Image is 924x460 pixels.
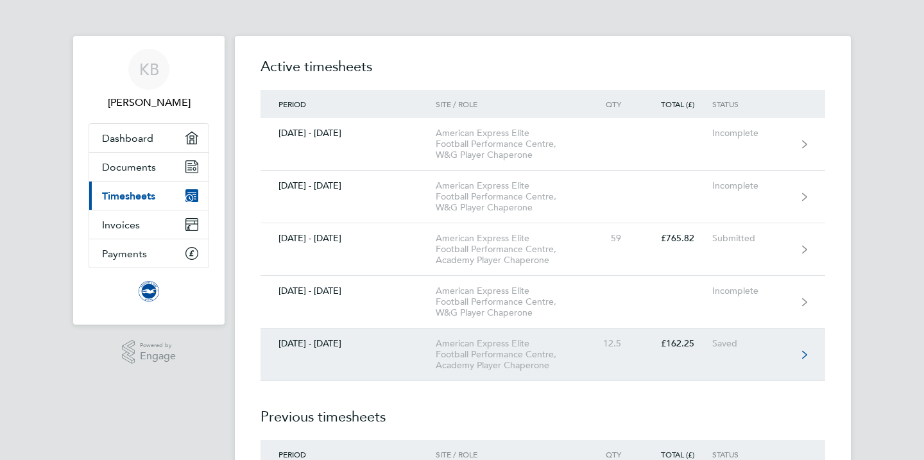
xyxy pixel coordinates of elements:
div: American Express Elite Football Performance Centre, W&G Player Chaperone [436,180,583,213]
div: Qty [583,99,639,108]
a: [DATE] - [DATE]American Express Elite Football Performance Centre, W&G Player ChaperoneIncomplete [261,118,825,171]
div: Saved [712,338,791,349]
div: Status [712,450,791,459]
div: [DATE] - [DATE] [261,338,436,349]
h2: Previous timesheets [261,381,825,440]
a: [DATE] - [DATE]American Express Elite Football Performance Centre, W&G Player ChaperoneIncomplete [261,171,825,223]
span: Powered by [140,340,176,351]
a: Invoices [89,210,209,239]
a: Dashboard [89,124,209,152]
span: Katrina Boulton [89,95,209,110]
div: £765.82 [639,233,712,244]
a: Powered byEngage [122,340,176,364]
div: Incomplete [712,285,791,296]
span: Timesheets [102,190,155,202]
a: [DATE] - [DATE]American Express Elite Football Performance Centre, Academy Player Chaperone12.5£1... [261,328,825,381]
div: Incomplete [712,128,791,139]
span: Documents [102,161,156,173]
div: [DATE] - [DATE] [261,285,436,296]
a: Payments [89,239,209,268]
span: KB [139,61,159,78]
span: Payments [102,248,147,260]
span: Invoices [102,219,140,231]
div: American Express Elite Football Performance Centre, Academy Player Chaperone [436,338,583,371]
div: American Express Elite Football Performance Centre, W&G Player Chaperone [436,285,583,318]
div: [DATE] - [DATE] [261,233,436,244]
a: Go to home page [89,281,209,302]
div: Site / Role [436,99,583,108]
div: Incomplete [712,180,791,191]
div: American Express Elite Football Performance Centre, W&G Player Chaperone [436,128,583,160]
div: 12.5 [583,338,639,349]
div: £162.25 [639,338,712,349]
span: Dashboard [102,132,153,144]
div: Total (£) [639,99,712,108]
div: Site / Role [436,450,583,459]
a: Documents [89,153,209,181]
a: [DATE] - [DATE]American Express Elite Football Performance Centre, W&G Player ChaperoneIncomplete [261,276,825,328]
span: Period [278,449,306,459]
nav: Main navigation [73,36,225,325]
div: Submitted [712,233,791,244]
a: [DATE] - [DATE]American Express Elite Football Performance Centre, Academy Player Chaperone59£765... [261,223,825,276]
div: [DATE] - [DATE] [261,180,436,191]
h2: Active timesheets [261,56,825,90]
img: brightonandhovealbion-logo-retina.png [139,281,159,302]
span: Engage [140,351,176,362]
div: Total (£) [639,450,712,459]
div: Status [712,99,791,108]
div: 59 [583,233,639,244]
div: Qty [583,450,639,459]
a: Timesheets [89,182,209,210]
div: American Express Elite Football Performance Centre, Academy Player Chaperone [436,233,583,266]
a: KB[PERSON_NAME] [89,49,209,110]
span: Period [278,99,306,109]
div: [DATE] - [DATE] [261,128,436,139]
